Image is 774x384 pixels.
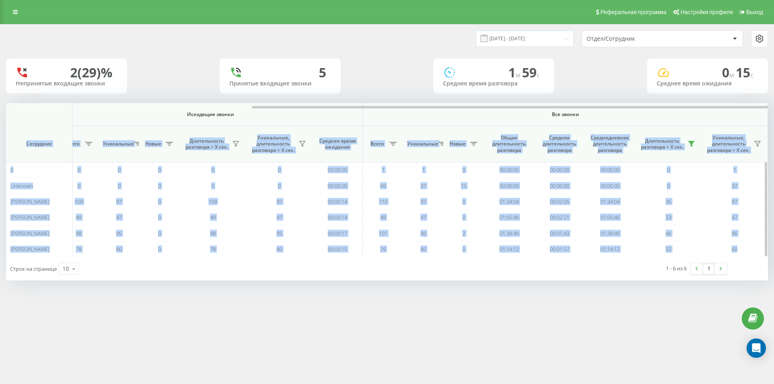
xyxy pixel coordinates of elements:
td: 00:01:43 [534,225,585,241]
span: 47 [277,214,282,221]
span: 1 [422,166,425,173]
span: 0 [118,182,121,189]
td: 01:34:04 [585,194,635,210]
span: 37 [732,182,737,189]
span: 60 [116,245,122,253]
span: 109 [75,198,83,205]
td: 00:01:57 [534,241,585,257]
td: 00:02:05 [534,194,585,210]
span: [PERSON_NAME] [10,230,50,237]
td: 01:05:46 [484,210,534,225]
span: 60 [277,245,282,253]
span: 0 [462,214,465,221]
td: 00:00:00 [585,162,635,178]
div: Непринятые входящие звонки [16,80,117,87]
span: 0 [118,166,121,173]
span: 2 [462,230,465,237]
span: Unknown [10,182,33,189]
span: м [516,71,522,79]
span: Выход [746,9,763,15]
span: 0 [211,166,214,173]
span: 59 [522,64,540,81]
td: 01:34:04 [484,194,534,210]
td: 01:05:46 [585,210,635,225]
div: Среднее время разговора [443,80,545,87]
td: 00:00:00 [312,162,363,178]
span: 46 [666,230,671,237]
span: 0 [722,64,736,81]
span: 0 [10,166,13,173]
span: 98 [210,230,216,237]
div: Отдел/Сотрудник [587,35,683,42]
span: 78 [76,245,81,253]
span: Все звонки [387,111,744,118]
span: 49 [210,214,216,221]
div: 1 - 6 из 6 [666,264,687,272]
span: [PERSON_NAME] [10,198,50,205]
div: 10 [62,265,69,273]
span: Средняя длительность разговора [540,135,578,154]
span: 60 [420,245,426,253]
span: 0 [278,182,281,189]
span: 78 [210,245,216,253]
span: 95 [277,230,282,237]
span: 97 [732,198,737,205]
span: 0 [667,166,670,173]
span: 47 [116,214,122,221]
span: 0 [462,166,465,173]
span: 0 [158,198,161,205]
span: 0 [278,166,281,173]
span: 0 [158,230,161,237]
span: м [729,71,736,79]
span: 37 [420,182,426,189]
span: 0 [158,182,161,189]
span: Уникальные [407,141,436,147]
span: 97 [116,198,122,205]
span: 49 [380,214,386,221]
span: Уникальные, длительность разговора > Х сек. [705,135,751,154]
td: 00:00:15 [312,241,363,257]
span: Уникальные, длительность разговора > Х сек. [250,135,296,154]
span: 0 [667,182,670,189]
span: 47 [732,214,737,221]
td: 00:00:00 [534,178,585,193]
span: [PERSON_NAME] [10,214,50,221]
span: 109 [208,198,217,205]
span: 35 [666,198,671,205]
span: 0 [211,182,214,189]
td: 01:14:12 [484,241,534,257]
span: Общая длительность разговора [490,135,528,154]
span: 0 [158,214,161,221]
span: 32 [666,245,671,253]
span: Новые [143,141,163,147]
span: Реферальная программа [600,9,666,15]
span: Среднедневная длительность разговора [591,135,629,154]
span: 47 [420,214,426,221]
span: 60 [732,245,737,253]
span: 101 [379,230,387,237]
div: 5 [319,65,326,80]
span: 96 [420,230,426,237]
span: 0 [462,245,465,253]
span: Длительность разговора > Х сек. [639,138,685,150]
td: 01:14:12 [585,241,635,257]
span: 23 [666,214,671,221]
td: 01:39:49 [484,225,534,241]
div: 2 (29)% [70,65,112,80]
td: 00:00:17 [312,225,363,241]
span: 98 [76,230,81,237]
span: Сотрудник [13,141,65,147]
span: 0 [158,166,161,173]
span: c [750,71,753,79]
span: 1 [508,64,522,81]
span: 1 [733,166,736,173]
span: Длительность разговора > Х сек. [183,138,230,150]
span: [PERSON_NAME] [10,245,50,253]
td: 00:00:00 [484,162,534,178]
div: Open Intercom Messenger [747,338,766,358]
span: Всего [62,141,83,147]
span: 96 [732,230,737,237]
td: 00:00:00 [484,178,534,193]
span: 1 [382,166,385,173]
td: 00:00:00 [585,178,635,193]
